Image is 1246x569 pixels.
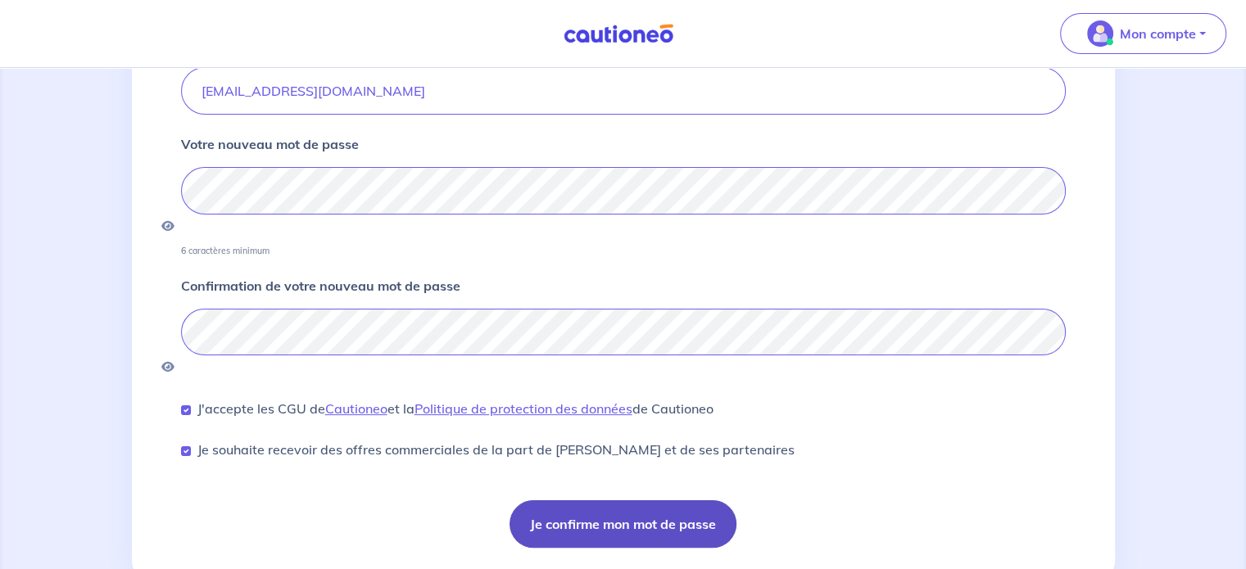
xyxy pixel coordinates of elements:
[181,67,1066,115] input: email.placeholder
[557,24,680,44] img: Cautioneo
[197,399,714,418] p: J'accepte les CGU de et la de Cautioneo
[181,245,270,256] p: 6 caractères minimum
[197,440,795,459] p: Je souhaite recevoir des offres commerciales de la part de [PERSON_NAME] et de ses partenaires
[325,400,387,417] a: Cautioneo
[1120,24,1196,43] p: Mon compte
[1087,20,1113,47] img: illu_account_valid_menu.svg
[1060,13,1226,54] button: illu_account_valid_menu.svgMon compte
[181,276,460,296] p: Confirmation de votre nouveau mot de passe
[181,134,359,154] p: Votre nouveau mot de passe
[510,500,736,548] button: Je confirme mon mot de passe
[415,400,632,417] a: Politique de protection des données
